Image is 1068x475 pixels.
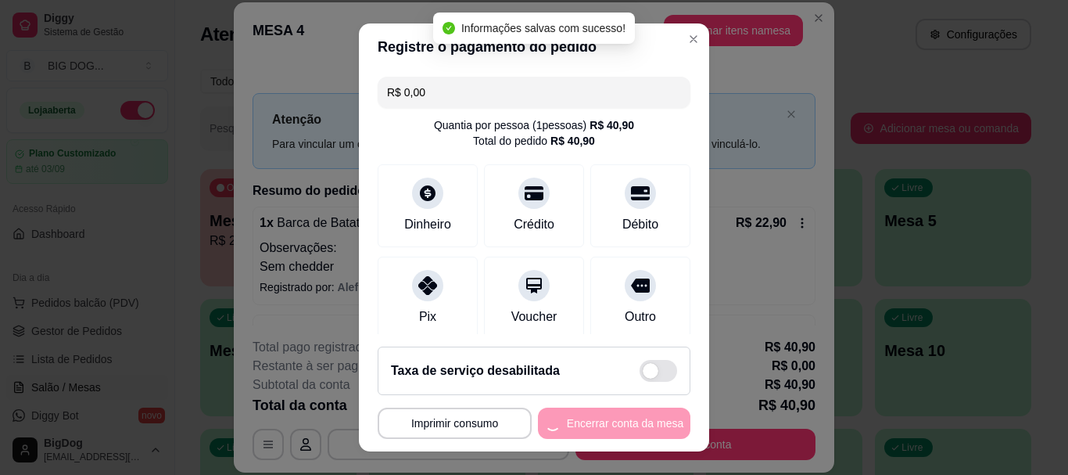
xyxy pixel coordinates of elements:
[550,133,595,149] div: R$ 40,90
[378,408,532,439] button: Imprimir consumo
[511,308,557,326] div: Voucher
[622,215,658,234] div: Débito
[404,215,451,234] div: Dinheiro
[461,22,625,34] span: Informações salvas com sucesso!
[387,77,681,108] input: Ex.: hambúrguer de cordeiro
[590,117,634,133] div: R$ 40,90
[625,308,656,326] div: Outro
[359,23,709,70] header: Registre o pagamento do pedido
[434,117,634,133] div: Quantia por pessoa ( 1 pessoas)
[473,133,595,149] div: Total do pedido
[419,308,436,326] div: Pix
[681,27,706,52] button: Close
[514,215,554,234] div: Crédito
[391,362,560,380] h2: Taxa de serviço desabilitada
[443,22,455,34] span: check-circle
